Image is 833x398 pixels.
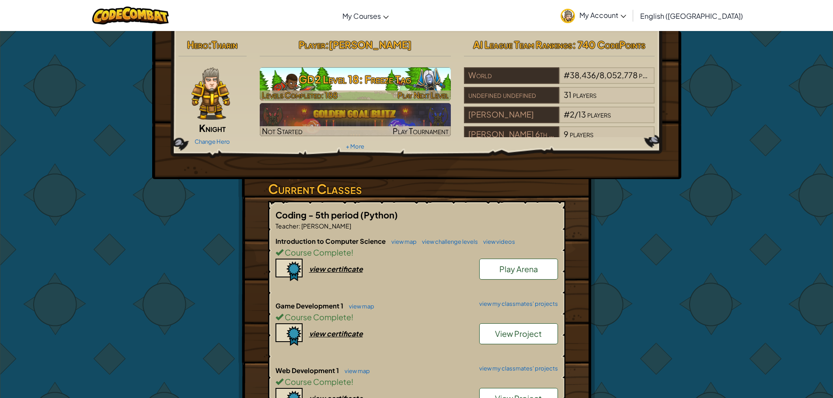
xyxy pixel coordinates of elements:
a: view challenge levels [418,238,478,245]
a: view map [345,303,374,310]
a: view certificate [275,329,363,338]
span: AI League Team Rankings [473,38,572,51]
span: English ([GEOGRAPHIC_DATA]) [640,11,743,21]
span: # [564,109,570,119]
span: Game Development 1 [275,301,345,310]
span: View Project [495,329,542,339]
span: : [208,38,212,51]
img: GD2 Level 18: Freeze Tag [260,67,451,100]
a: World#38,436/8,052,778players [464,76,655,86]
span: Teacher [275,222,299,230]
span: : [325,38,329,51]
div: undefined undefined [464,87,559,104]
span: Web Development 1 [275,366,340,374]
span: Hero [187,38,208,51]
span: Levels Completed: 188 [262,90,338,100]
div: view certificate [309,329,363,338]
a: [PERSON_NAME] 6th Peropd9players [464,135,655,145]
a: Play Next Level [260,67,451,100]
span: Coding - 5th period [275,209,360,220]
img: knight-pose.png [192,67,230,120]
a: view my classmates' projects [475,301,558,307]
span: players [587,109,611,119]
a: + More [346,143,364,150]
h3: GD2 Level 18: Freeze Tag [260,69,451,89]
span: : [299,222,300,230]
span: Course Complete [283,377,351,387]
div: [PERSON_NAME] 6th Peropd [464,126,559,143]
img: certificate-icon.png [275,259,303,281]
img: avatar [561,9,575,23]
span: players [570,129,593,139]
div: [PERSON_NAME] [464,107,559,123]
span: Course Complete [283,312,351,322]
span: # [564,70,570,80]
img: Golden Goal [260,103,451,136]
span: ! [351,312,353,322]
div: World [464,67,559,84]
span: My Courses [342,11,381,21]
span: Knight [199,122,226,134]
span: 9 [564,129,568,139]
span: Course Complete [283,247,351,257]
a: My Account [556,2,631,29]
span: players [639,70,662,80]
span: ! [351,377,353,387]
span: Play Arena [499,264,538,274]
span: Not Started [262,126,303,136]
a: view videos [479,238,515,245]
a: Not StartedPlay Tournament [260,103,451,136]
img: CodeCombat logo [92,7,169,24]
span: 13 [578,109,586,119]
a: English ([GEOGRAPHIC_DATA]) [636,4,747,28]
span: Introduction to Computer Science [275,237,387,245]
a: view my classmates' projects [475,366,558,371]
span: [PERSON_NAME] [300,222,351,230]
a: My Courses [338,4,393,28]
span: [PERSON_NAME] [329,38,411,51]
a: [PERSON_NAME]#2/13players [464,115,655,125]
a: view certificate [275,264,363,273]
span: 31 [564,90,572,100]
span: Play Tournament [393,126,449,136]
span: Play Next Level [397,90,449,100]
div: view certificate [309,264,363,273]
span: 38,436 [570,70,596,80]
a: view map [387,238,417,245]
span: players [573,90,596,100]
span: ! [351,247,353,257]
h3: Current Classes [268,179,565,199]
span: / [596,70,599,80]
span: / [575,109,578,119]
img: certificate-icon.png [275,323,303,346]
span: : 740 CodePoints [572,38,645,51]
span: (Python) [360,209,398,220]
a: undefined undefined31players [464,95,655,105]
a: view map [340,367,370,374]
span: Tharin [212,38,237,51]
span: My Account [579,10,626,20]
a: Change Hero [195,138,230,145]
span: 8,052,778 [599,70,638,80]
span: Player [299,38,325,51]
span: 2 [570,109,575,119]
